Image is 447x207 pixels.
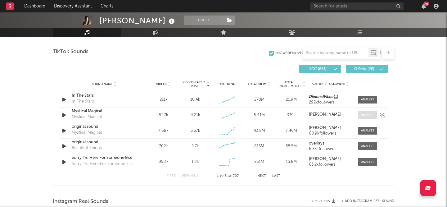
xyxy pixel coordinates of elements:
span: of [228,175,232,177]
div: 10.4k [190,97,200,103]
a: Sorry I'm Here For Someone Else [72,155,137,161]
a: [PERSON_NAME] [309,126,352,130]
div: 815M [245,143,274,149]
a: Mystical Magical [72,108,137,114]
div: 6M Trend [213,82,242,86]
span: UGC ( 681 ) [303,67,332,71]
div: + Add Instagram Reel Sound [335,200,394,203]
a: original sound [72,124,137,130]
div: Beautiful Things [72,145,102,151]
strong: overlays [309,141,324,145]
div: 2.7k [192,143,199,149]
strong: [PERSON_NAME] [309,126,341,130]
button: Previous [182,174,198,178]
a: In The Stars [72,93,137,99]
div: 60.9k followers [309,131,352,136]
div: Sorry I'm Here For Someone Else [72,161,133,167]
div: 5.41M [245,112,274,118]
div: In The Stars [72,99,94,105]
input: Search for artists [310,2,404,10]
div: 6.33k followers [309,147,352,151]
button: First [167,174,176,178]
span: Author / Followers [312,82,345,86]
div: 63.2k followers [309,163,352,167]
a: [PERSON_NAME] [309,113,352,117]
div: 7.46M [277,128,306,134]
button: 26 [422,4,426,9]
div: 26 [423,2,429,6]
div: 1 5 707 [211,172,245,180]
div: 95.3k [149,159,178,165]
button: Export CSV [309,200,335,203]
a: [PERSON_NAME] [309,157,352,161]
div: Mystical Magical [72,114,102,120]
div: 278M [245,97,274,103]
span: Total Views [248,82,267,86]
strong: [PERSON_NAME] [309,157,341,161]
div: 292k followers [309,100,352,105]
div: 21.9M [277,97,306,103]
span: Videos [156,82,167,86]
a: overlays [309,141,352,146]
strong: [PERSON_NAME] [309,113,341,117]
input: Search by song name or URL [303,51,368,56]
div: 38.5M [277,143,306,149]
div: Mystical Magical [72,130,102,136]
div: 3.37k [191,128,200,134]
div: 15.6M [277,159,306,165]
div: 43.8M [245,128,274,134]
div: 7.68k [149,128,178,134]
button: Track [184,16,223,25]
div: 339k [277,112,306,118]
span: Instagram Reel Sounds [53,198,108,205]
span: to [220,175,223,177]
span: Total Engagements [277,80,302,88]
div: 8.17k [149,112,178,118]
span: Videos (last 7 days) [181,80,206,88]
button: UGC(681) [299,65,341,73]
div: 4.21k [191,112,200,118]
span: Sound Name [92,82,113,86]
span: Official ( 26 ) [350,67,378,71]
button: Official(26) [346,65,388,73]
a: original sound [72,139,137,145]
div: 261M [245,159,274,165]
a: 𝘿𝙞𝙢𝙚𝙣𝙨𝙞𝙑𝙞𝙗𝙚𝙨🎧 [309,95,352,99]
button: + Add Instagram Reel Sound [341,200,394,203]
strong: 𝘿𝙞𝙢𝙚𝙣𝙨𝙞𝙑𝙞𝙗𝙚𝙨🎧 [309,95,338,99]
div: 211k [149,97,178,103]
div: 702k [149,143,178,149]
div: 1.8k [192,159,199,165]
button: Next [257,174,266,178]
div: [PERSON_NAME] [99,16,176,26]
button: Last [272,174,280,178]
